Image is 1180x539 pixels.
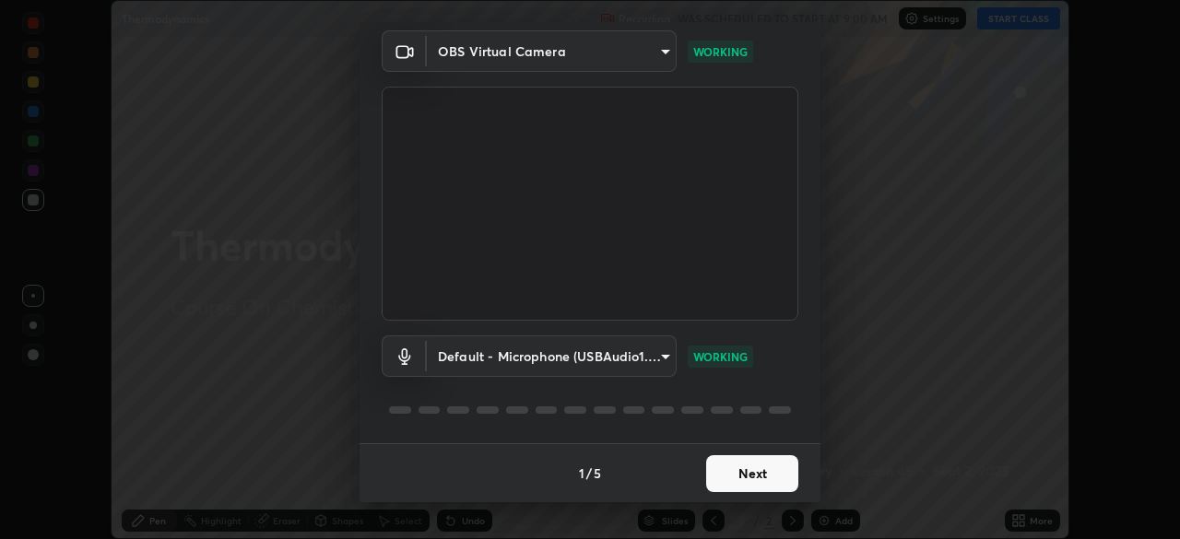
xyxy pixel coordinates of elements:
h4: 5 [594,463,601,483]
p: WORKING [693,348,748,365]
button: Next [706,455,798,492]
div: OBS Virtual Camera [427,335,677,377]
p: WORKING [693,43,748,60]
h4: / [586,463,592,483]
div: OBS Virtual Camera [427,30,677,72]
h4: 1 [579,463,584,483]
